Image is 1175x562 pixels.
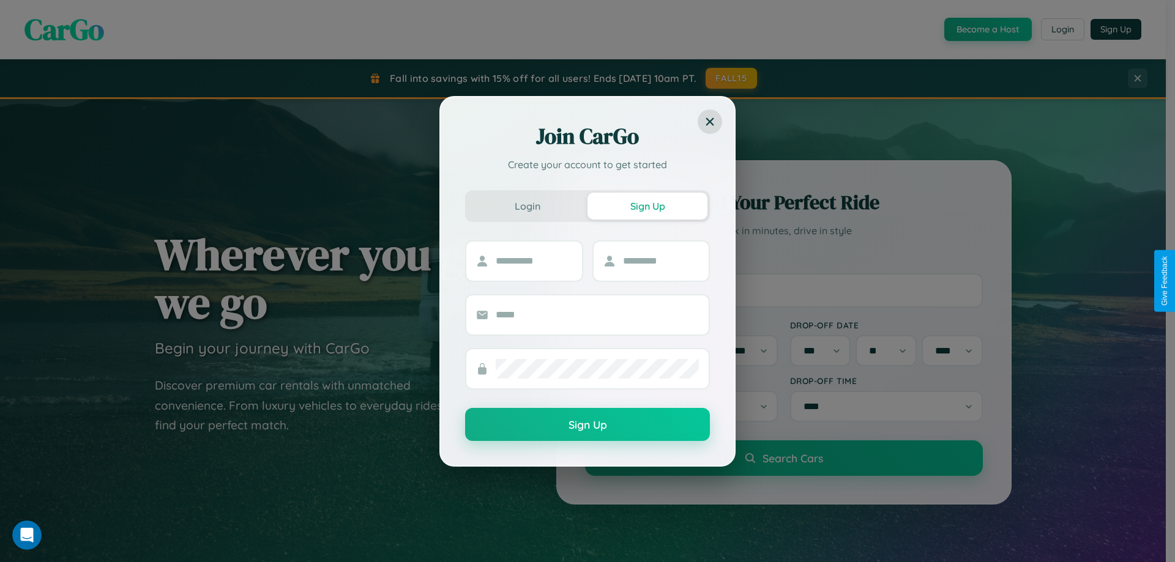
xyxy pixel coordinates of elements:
div: Give Feedback [1160,256,1169,306]
p: Create your account to get started [465,157,710,172]
button: Sign Up [587,193,707,220]
button: Login [468,193,587,220]
button: Sign Up [465,408,710,441]
h2: Join CarGo [465,122,710,151]
iframe: Intercom live chat [12,520,42,550]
